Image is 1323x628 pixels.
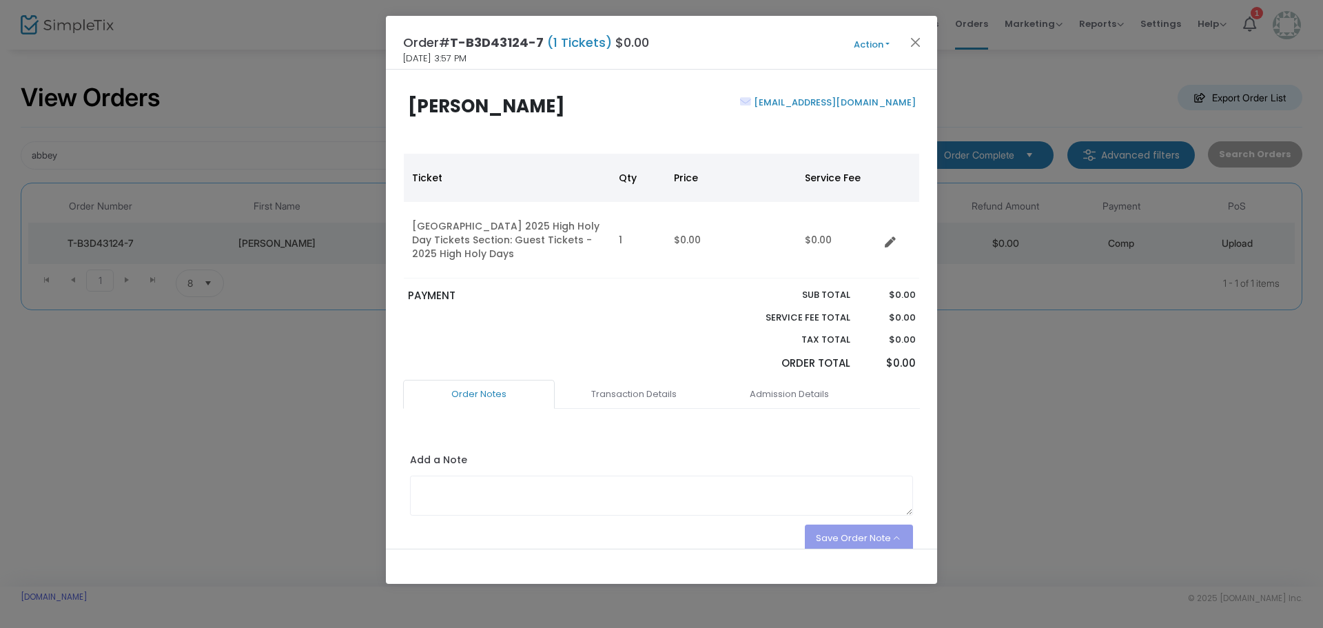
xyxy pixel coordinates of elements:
[733,333,850,347] p: Tax Total
[733,311,850,325] p: Service Fee Total
[830,37,913,52] button: Action
[713,380,865,409] a: Admission Details
[666,154,797,202] th: Price
[404,202,611,278] td: [GEOGRAPHIC_DATA] 2025 High Holy Day Tickets Section: Guest Tickets - 2025 High Holy Days
[863,311,915,325] p: $0.00
[410,453,467,471] label: Add a Note
[797,154,879,202] th: Service Fee
[408,288,655,304] p: PAYMENT
[611,154,666,202] th: Qty
[403,52,466,65] span: [DATE] 3:57 PM
[907,33,925,51] button: Close
[733,288,850,302] p: Sub total
[863,356,915,372] p: $0.00
[733,356,850,372] p: Order Total
[863,333,915,347] p: $0.00
[403,33,649,52] h4: Order# $0.00
[611,202,666,278] td: 1
[404,154,611,202] th: Ticket
[450,34,544,51] span: T-B3D43124-7
[408,94,565,119] b: [PERSON_NAME]
[863,288,915,302] p: $0.00
[797,202,879,278] td: $0.00
[544,34,615,51] span: (1 Tickets)
[751,96,916,109] a: [EMAIL_ADDRESS][DOMAIN_NAME]
[666,202,797,278] td: $0.00
[404,154,919,278] div: Data table
[403,380,555,409] a: Order Notes
[558,380,710,409] a: Transaction Details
